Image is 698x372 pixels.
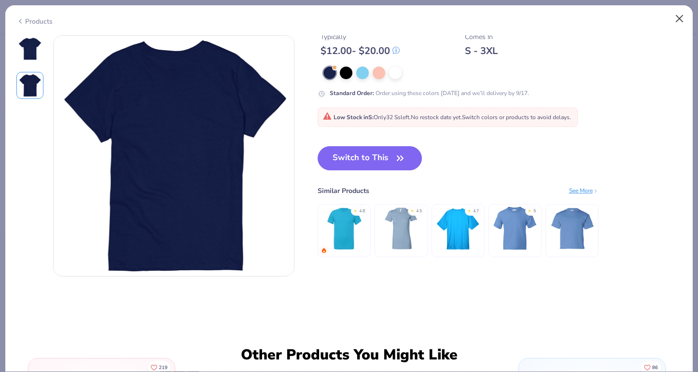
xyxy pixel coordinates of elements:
strong: Low Stock in S : [334,113,374,121]
button: Switch to This [318,146,422,170]
div: S - 3XL [465,45,498,57]
div: Other Products You Might Like [235,346,463,364]
div: 4.8 [359,208,365,215]
div: 5 [533,208,536,215]
img: Gildan Youth 50/50 T-Shirt [492,206,538,251]
div: 4.5 [416,208,422,215]
img: Bella + Canvas Ladies' The Favorite T-Shirt [378,206,424,251]
img: trending.gif [321,248,327,253]
div: Order using these colors [DATE] and we’ll delivery by 9/17. [330,89,529,97]
div: Comes In [465,32,498,42]
img: Back [18,74,42,97]
div: ★ [353,208,357,212]
span: 86 [652,365,658,370]
button: Close [670,10,689,28]
span: Only 32 Ss left. Switch colors or products to avoid delays. [323,113,571,121]
img: Back [54,36,294,276]
strong: Standard Order : [330,89,374,97]
img: Bella + Canvas Unisex Jersey Short-Sleeve T-Shirt [321,206,367,251]
div: ★ [410,208,414,212]
div: ★ [467,208,471,212]
div: ★ [528,208,531,212]
img: Front [18,37,42,60]
span: 219 [159,365,168,370]
div: $ 12.00 - $ 20.00 [321,45,400,57]
span: No restock date yet. [411,113,462,121]
div: Products [16,16,53,27]
div: 4.7 [473,208,479,215]
div: Typically [321,32,400,42]
div: Similar Products [318,186,369,196]
img: Team 365 Men's Zone Performance T-Shirt [435,206,481,251]
div: See More [569,186,599,195]
img: Gildan Youth Ultra Cotton® T-Shirt [549,206,595,251]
